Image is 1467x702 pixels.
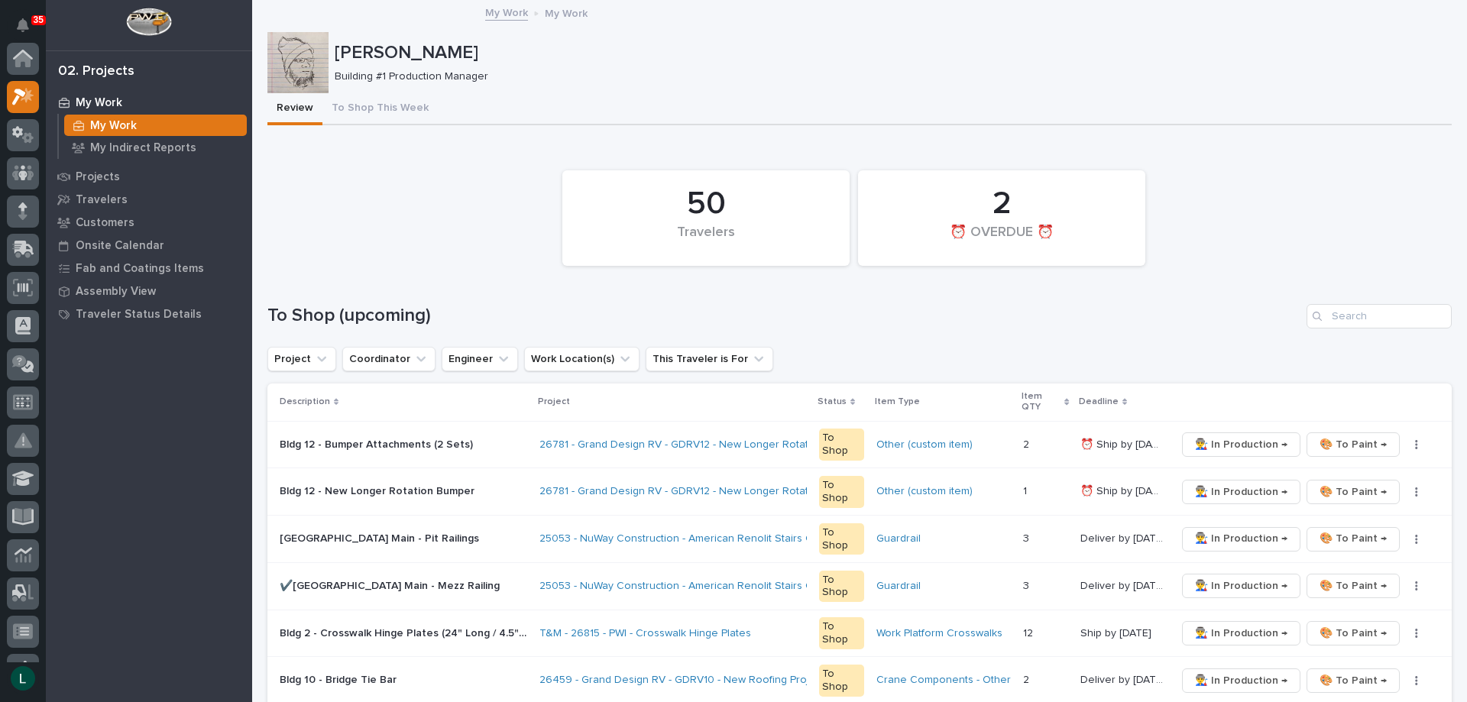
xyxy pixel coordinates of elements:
div: Notifications35 [19,18,39,43]
p: Item Type [875,393,920,410]
button: Coordinator [342,347,436,371]
p: My Work [90,119,137,133]
p: Fab and Coatings Items [76,262,204,276]
p: 3 [1023,577,1032,593]
p: Bldg 12 - Bumper Attachments (2 Sets) [280,435,476,451]
div: To Shop [819,429,865,461]
p: Bldg 12 - New Longer Rotation Bumper [280,482,478,498]
p: Status [818,393,847,410]
a: 26781 - Grand Design RV - GDRV12 - New Longer Rotation Bumper Attachment [539,438,923,451]
p: [GEOGRAPHIC_DATA] Main - Pit Railings [280,529,482,545]
p: My Indirect Reports [90,141,196,155]
a: Traveler Status Details [46,302,252,325]
p: Item QTY [1022,388,1061,416]
a: Fab and Coatings Items [46,257,252,280]
p: Bldg 2 - Crosswalk Hinge Plates (24" Long / 4.5" Wide) [280,624,530,640]
a: Assembly View [46,280,252,302]
span: 🎨 To Paint → [1320,483,1387,501]
span: 👨‍🏭 In Production → [1195,624,1287,642]
p: Ship by [DATE] [1080,624,1154,640]
p: Projects [76,170,120,184]
button: 🎨 To Paint → [1307,621,1400,645]
button: 👨‍🏭 In Production → [1182,527,1300,552]
p: 35 [34,15,44,25]
span: 🎨 To Paint → [1320,529,1387,548]
input: Search [1307,304,1452,328]
p: 3 [1023,529,1032,545]
div: Travelers [588,225,824,257]
span: 👨‍🏭 In Production → [1195,483,1287,501]
p: ⏰ Ship by 8/22/25 [1080,482,1167,498]
a: Guardrail [876,532,921,545]
div: 2 [884,185,1119,223]
span: 🎨 To Paint → [1320,577,1387,595]
tr: [GEOGRAPHIC_DATA] Main - Pit Railings[GEOGRAPHIC_DATA] Main - Pit Railings 25053 - NuWay Construc... [267,516,1452,563]
div: To Shop [819,617,865,649]
tr: Bldg 12 - New Longer Rotation BumperBldg 12 - New Longer Rotation Bumper 26781 - Grand Design RV ... [267,468,1452,516]
p: Travelers [76,193,128,207]
p: Description [280,393,330,410]
span: 👨‍🏭 In Production → [1195,435,1287,454]
button: 🎨 To Paint → [1307,480,1400,504]
button: 👨‍🏭 In Production → [1182,432,1300,457]
a: My Work [59,115,252,136]
p: Building #1 Production Manager [335,70,1439,83]
button: Project [267,347,336,371]
a: Customers [46,211,252,234]
p: ✔️[GEOGRAPHIC_DATA] Main - Mezz Railing [280,577,503,593]
p: 2 [1023,435,1032,451]
div: To Shop [819,523,865,555]
a: Other (custom item) [876,438,973,451]
div: 50 [588,185,824,223]
p: Assembly View [76,285,156,299]
p: My Work [76,96,122,110]
a: 26459 - Grand Design RV - GDRV10 - New Roofing Project [539,674,824,687]
h1: To Shop (upcoming) [267,305,1300,327]
span: 👨‍🏭 In Production → [1195,529,1287,548]
a: Work Platform Crosswalks [876,627,1002,640]
p: Deliver by [DATE] [1080,529,1167,545]
a: Travelers [46,188,252,211]
a: 25053 - NuWay Construction - American Renolit Stairs Guardrail and Roof Ladder [539,532,935,545]
div: ⏰ OVERDUE ⏰ [884,225,1119,257]
a: Crane Components - Other [876,674,1011,687]
a: 26781 - Grand Design RV - GDRV12 - New Longer Rotation Bumper Attachment [539,485,923,498]
tr: Bldg 12 - Bumper Attachments (2 Sets)Bldg 12 - Bumper Attachments (2 Sets) 26781 - Grand Design R... [267,421,1452,468]
button: This Traveler is For [646,347,773,371]
div: 02. Projects [58,63,134,80]
p: My Work [545,4,588,21]
button: Notifications [7,9,39,41]
button: 🎨 To Paint → [1307,574,1400,598]
p: Deliver by [DATE] [1080,577,1167,593]
button: 👨‍🏭 In Production → [1182,480,1300,504]
button: 👨‍🏭 In Production → [1182,574,1300,598]
a: My Indirect Reports [59,137,252,158]
a: Projects [46,165,252,188]
p: ⏰ Ship by 8/22/25 [1080,435,1167,451]
a: Guardrail [876,580,921,593]
div: To Shop [819,571,865,603]
p: 12 [1023,624,1036,640]
p: 2 [1023,671,1032,687]
img: Workspace Logo [126,8,171,36]
tr: Bldg 2 - Crosswalk Hinge Plates (24" Long / 4.5" Wide)Bldg 2 - Crosswalk Hinge Plates (24" Long /... [267,610,1452,657]
span: 👨‍🏭 In Production → [1195,671,1287,690]
p: Bldg 10 - Bridge Tie Bar [280,671,400,687]
a: Onsite Calendar [46,234,252,257]
button: 🎨 To Paint → [1307,432,1400,457]
span: 🎨 To Paint → [1320,435,1387,454]
span: 🎨 To Paint → [1320,624,1387,642]
p: Deadline [1079,393,1119,410]
div: To Shop [819,476,865,508]
p: Project [538,393,570,410]
p: Customers [76,216,134,230]
button: 🎨 To Paint → [1307,527,1400,552]
a: My Work [485,3,528,21]
button: Review [267,93,322,125]
p: 1 [1023,482,1030,498]
button: users-avatar [7,662,39,694]
p: [PERSON_NAME] [335,42,1446,64]
p: Deliver by [DATE] [1080,671,1167,687]
tr: ✔️[GEOGRAPHIC_DATA] Main - Mezz Railing✔️[GEOGRAPHIC_DATA] Main - Mezz Railing 25053 - NuWay Cons... [267,562,1452,610]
